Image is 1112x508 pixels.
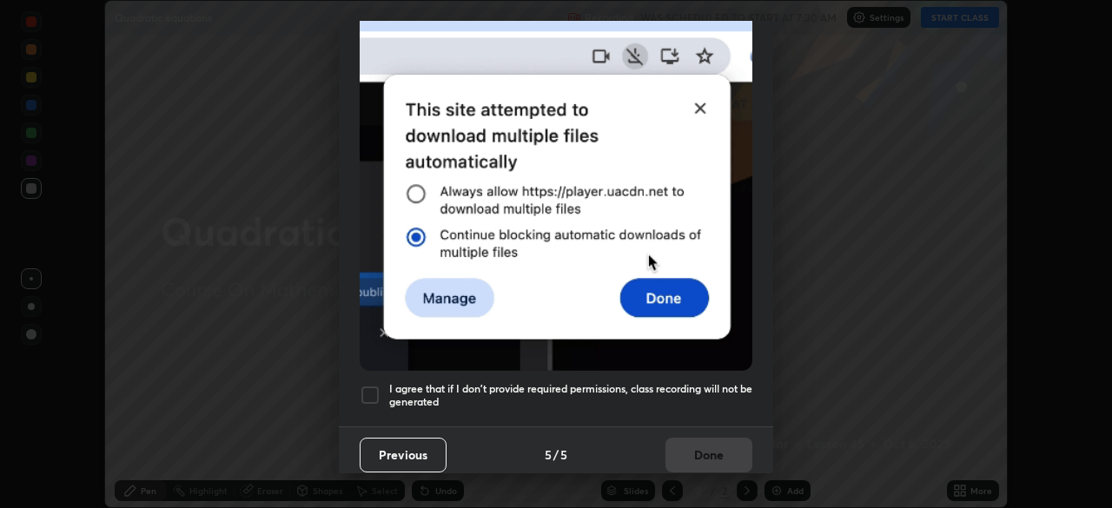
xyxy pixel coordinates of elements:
[553,445,559,464] h4: /
[360,438,447,472] button: Previous
[389,382,752,409] h5: I agree that if I don't provide required permissions, class recording will not be generated
[545,445,552,464] h4: 5
[560,445,567,464] h4: 5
